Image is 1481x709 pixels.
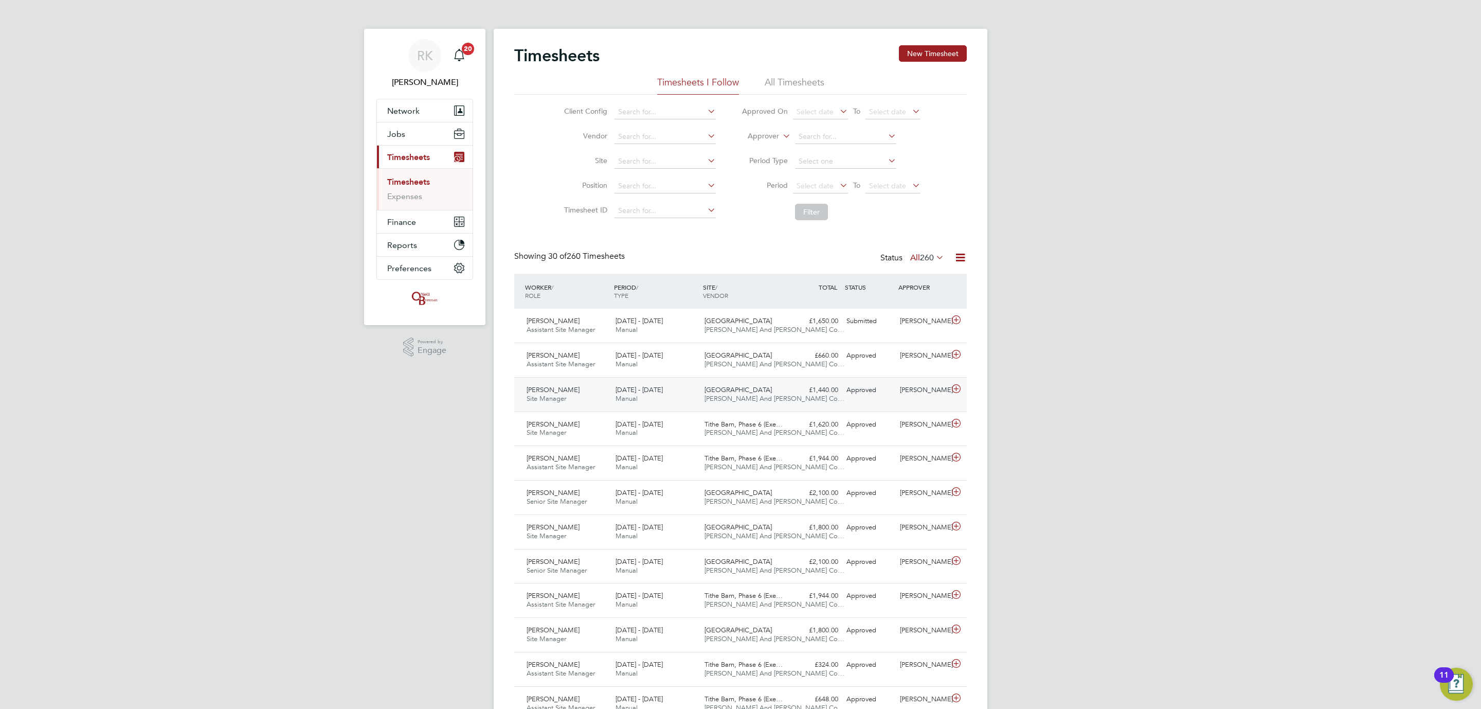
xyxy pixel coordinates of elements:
[525,291,540,299] span: ROLE
[527,463,595,471] span: Assistant Site Manager
[364,29,485,325] nav: Main navigation
[527,360,595,368] span: Assistant Site Manager
[376,76,473,88] span: Reece Kershaw
[715,283,717,291] span: /
[842,347,896,364] div: Approved
[377,122,473,145] button: Jobs
[616,463,638,471] span: Manual
[616,600,638,609] span: Manual
[616,557,663,566] span: [DATE] - [DATE]
[616,626,663,634] span: [DATE] - [DATE]
[449,39,469,72] a: 20
[705,626,772,634] span: [GEOGRAPHIC_DATA]
[561,131,607,140] label: Vendor
[705,695,783,703] span: Tithe Barn, Phase 6 (Exe…
[789,657,842,673] div: £324.00
[842,691,896,708] div: Approved
[616,695,663,703] span: [DATE] - [DATE]
[705,566,844,575] span: [PERSON_NAME] And [PERSON_NAME] Co…
[387,177,430,187] a: Timesheets
[616,531,638,540] span: Manual
[842,485,896,502] div: Approved
[561,181,607,190] label: Position
[705,488,772,497] span: [GEOGRAPHIC_DATA]
[527,523,580,531] span: [PERSON_NAME]
[789,450,842,467] div: £1,944.00
[705,385,772,394] span: [GEOGRAPHIC_DATA]
[561,156,607,165] label: Site
[910,253,944,263] label: All
[377,146,473,168] button: Timesheets
[514,251,627,262] div: Showing
[418,338,446,346] span: Powered by
[616,523,663,531] span: [DATE] - [DATE]
[387,217,416,227] span: Finance
[789,519,842,536] div: £1,800.00
[795,154,896,169] input: Select one
[561,205,607,215] label: Timesheet ID
[527,497,587,506] span: Senior Site Manager
[387,129,405,139] span: Jobs
[527,591,580,600] span: [PERSON_NAME]
[896,622,949,639] div: [PERSON_NAME]
[789,554,842,571] div: £2,100.00
[527,660,580,669] span: [PERSON_NAME]
[616,660,663,669] span: [DATE] - [DATE]
[561,107,607,116] label: Client Config
[615,204,716,218] input: Search for...
[896,691,949,708] div: [PERSON_NAME]
[789,622,842,639] div: £1,800.00
[733,131,779,141] label: Approver
[842,588,896,605] div: Approved
[842,278,896,296] div: STATUS
[705,523,772,531] span: [GEOGRAPHIC_DATA]
[850,179,863,192] span: To
[418,346,446,355] span: Engage
[705,351,772,360] span: [GEOGRAPHIC_DATA]
[842,416,896,433] div: Approved
[842,519,896,536] div: Approved
[705,325,844,334] span: [PERSON_NAME] And [PERSON_NAME] Co…
[527,695,580,703] span: [PERSON_NAME]
[896,450,949,467] div: [PERSON_NAME]
[548,251,567,261] span: 30 of
[527,634,566,643] span: Site Manager
[614,291,628,299] span: TYPE
[616,488,663,497] span: [DATE] - [DATE]
[842,657,896,673] div: Approved
[896,657,949,673] div: [PERSON_NAME]
[527,428,566,437] span: Site Manager
[527,394,566,403] span: Site Manager
[850,104,863,118] span: To
[376,290,473,307] a: Go to home page
[616,497,638,506] span: Manual
[615,105,716,119] input: Search for...
[797,181,834,190] span: Select date
[615,179,716,193] input: Search for...
[551,283,553,291] span: /
[705,660,783,669] span: Tithe Barn, Phase 6 (Exe…
[896,485,949,502] div: [PERSON_NAME]
[742,181,788,190] label: Period
[742,156,788,165] label: Period Type
[705,669,844,678] span: [PERSON_NAME] And [PERSON_NAME] Co…
[417,49,433,62] span: RK
[615,130,716,144] input: Search for...
[522,278,611,305] div: WORKER
[703,291,728,299] span: VENDOR
[705,634,844,643] span: [PERSON_NAME] And [PERSON_NAME] Co…
[527,557,580,566] span: [PERSON_NAME]
[616,634,638,643] span: Manual
[896,278,949,296] div: APPROVER
[616,669,638,678] span: Manual
[616,325,638,334] span: Manual
[527,669,595,678] span: Assistant Site Manager
[376,39,473,88] a: RK[PERSON_NAME]
[527,420,580,429] span: [PERSON_NAME]
[527,488,580,497] span: [PERSON_NAME]
[377,257,473,279] button: Preferences
[527,566,587,575] span: Senior Site Manager
[387,106,420,116] span: Network
[789,347,842,364] div: £660.00
[527,351,580,360] span: [PERSON_NAME]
